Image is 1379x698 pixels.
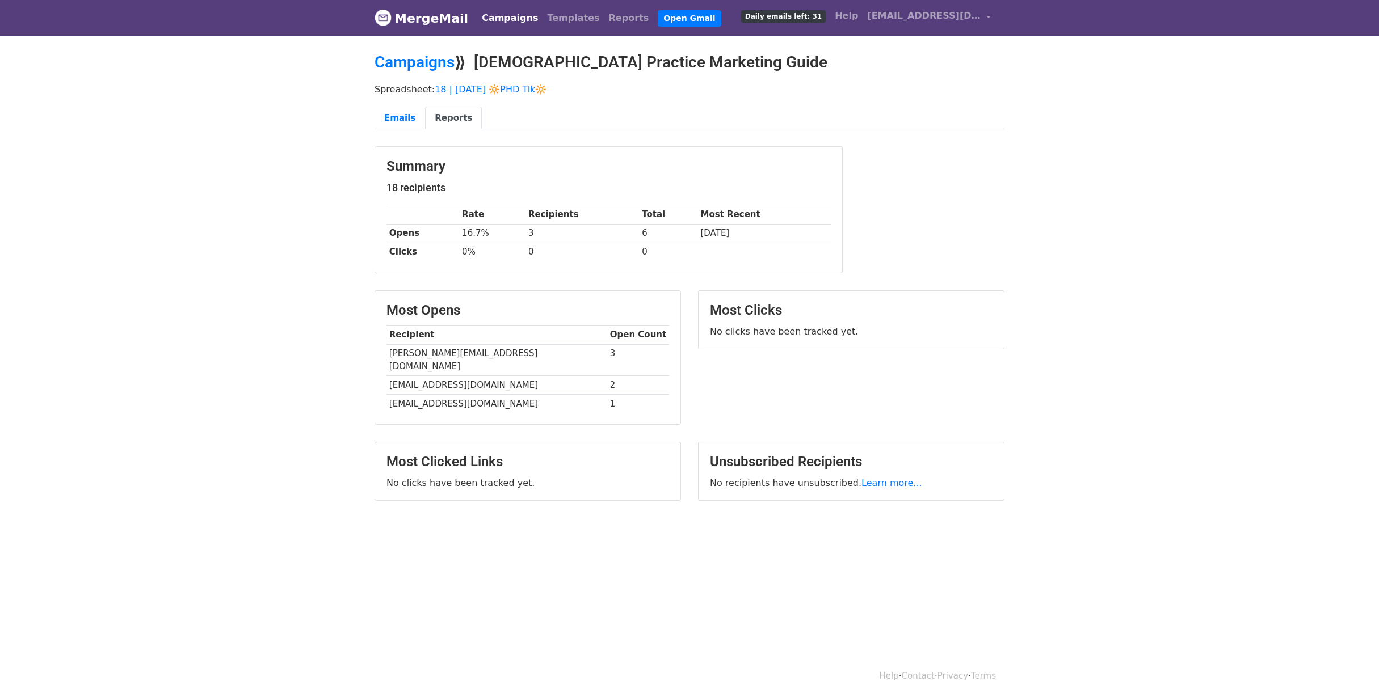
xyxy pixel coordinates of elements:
[375,53,455,71] a: Campaigns
[737,5,830,27] a: Daily emails left: 31
[386,376,607,395] td: [EMAIL_ADDRESS][DOMAIN_NAME]
[710,477,993,489] p: No recipients have unsubscribed.
[386,395,607,413] td: [EMAIL_ADDRESS][DOMAIN_NAME]
[607,325,669,344] th: Open Count
[710,325,993,337] p: No clicks have been tracked yet.
[386,181,831,194] h5: 18 recipients
[386,243,459,261] th: Clicks
[607,344,669,376] td: 3
[459,205,525,224] th: Rate
[607,376,669,395] td: 2
[386,224,459,243] th: Opens
[658,10,721,27] a: Open Gmail
[639,205,697,224] th: Total
[741,10,826,23] span: Daily emails left: 31
[386,344,607,376] td: [PERSON_NAME][EMAIL_ADDRESS][DOMAIN_NAME]
[830,5,863,27] a: Help
[375,83,1004,95] p: Spreadsheet:
[861,477,922,488] a: Learn more...
[459,243,525,261] td: 0%
[375,107,425,130] a: Emails
[639,243,697,261] td: 0
[867,9,981,23] span: [EMAIL_ADDRESS][DOMAIN_NAME]
[937,671,968,681] a: Privacy
[607,395,669,413] td: 1
[1322,644,1379,698] iframe: Chat Widget
[477,7,543,29] a: Campaigns
[604,7,654,29] a: Reports
[698,224,831,243] td: [DATE]
[386,477,669,489] p: No clicks have been tracked yet.
[435,84,546,95] a: 18 | [DATE] 🔆PHD Tik🔆
[375,9,392,26] img: MergeMail logo
[525,205,639,224] th: Recipients
[971,671,996,681] a: Terms
[639,224,697,243] td: 6
[375,53,1004,72] h2: ⟫ [DEMOGRAPHIC_DATA] Practice Marketing Guide
[459,224,525,243] td: 16.7%
[386,454,669,470] h3: Most Clicked Links
[386,302,669,319] h3: Most Opens
[710,454,993,470] h3: Unsubscribed Recipients
[386,158,831,175] h3: Summary
[386,325,607,344] th: Recipient
[710,302,993,319] h3: Most Clicks
[698,205,831,224] th: Most Recent
[902,671,935,681] a: Contact
[863,5,995,31] a: [EMAIL_ADDRESS][DOMAIN_NAME]
[543,7,604,29] a: Templates
[525,243,639,261] td: 0
[375,6,468,30] a: MergeMail
[880,671,899,681] a: Help
[525,224,639,243] td: 3
[425,107,482,130] a: Reports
